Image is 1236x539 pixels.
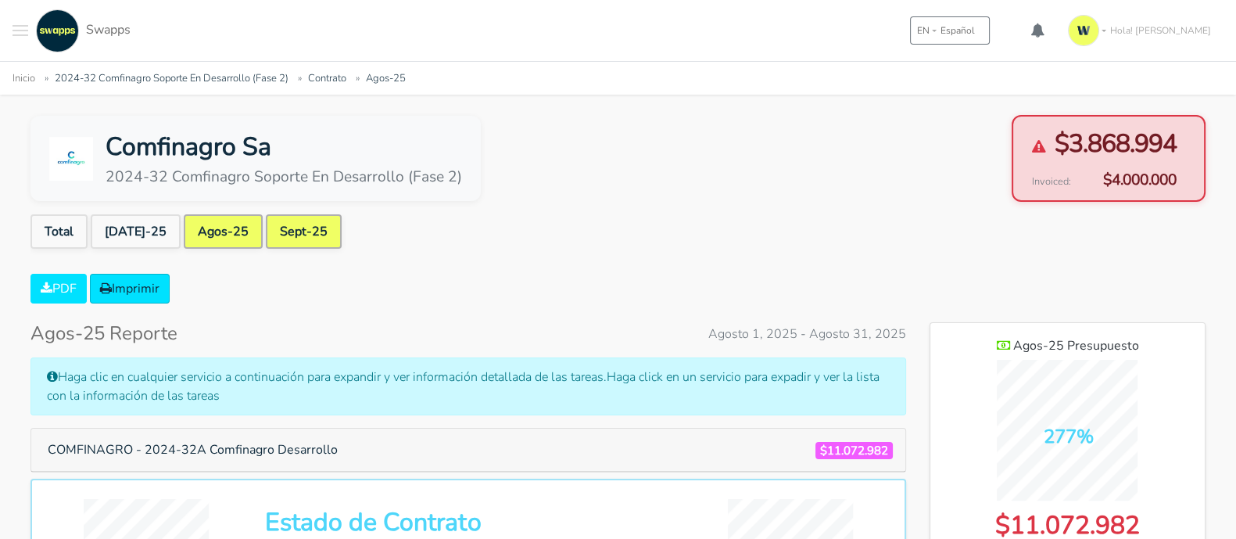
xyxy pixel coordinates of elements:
[910,16,990,45] button: ENEspañol
[90,274,170,304] a: Imprimir
[265,508,671,537] h2: Estado de Contrato
[55,71,288,85] a: 2024-32 Comfinagro Soporte En Desarrollo (Fase 2)
[13,9,28,52] button: Toggle navigation menu
[30,214,88,249] a: Total
[106,166,462,189] div: 2024-32 Comfinagro Soporte En Desarrollo (Fase 2)
[91,214,181,249] a: [DATE]-25
[184,214,263,249] a: Agos-25
[13,71,35,85] a: Inicio
[38,435,348,465] button: COMFINAGRO - 2024-32A Comfinagro Desarrollo
[32,9,131,52] a: Swapps
[86,21,131,38] span: Swapps
[30,274,87,304] a: PDF
[106,128,462,166] div: Comfinagro Sa
[1062,9,1223,52] a: Hola! [PERSON_NAME]
[308,71,346,85] a: Contrato
[266,214,342,249] a: Sept-25
[815,442,893,460] span: $11.072.982
[30,322,177,345] h4: Agos-25 Reporte
[1068,15,1099,46] img: isotipo-3-3e143c57.png
[1055,125,1177,163] span: $3.868.994
[1080,169,1177,192] span: $4.000.000
[36,9,79,52] img: swapps-linkedin-v2.jpg
[1012,337,1138,354] span: Agos-25 Presupuesto
[1032,174,1071,189] span: Invoiced:
[1110,23,1211,38] span: Hola! [PERSON_NAME]
[366,71,406,85] a: Agos-25
[49,137,93,181] img: Comfinagro Sa
[30,358,906,415] div: Haga clic en cualquier servicio a continuación para expandir y ver información detallada de las t...
[940,23,975,38] span: Español
[708,325,906,343] span: Agosto 1, 2025 - Agosto 31, 2025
